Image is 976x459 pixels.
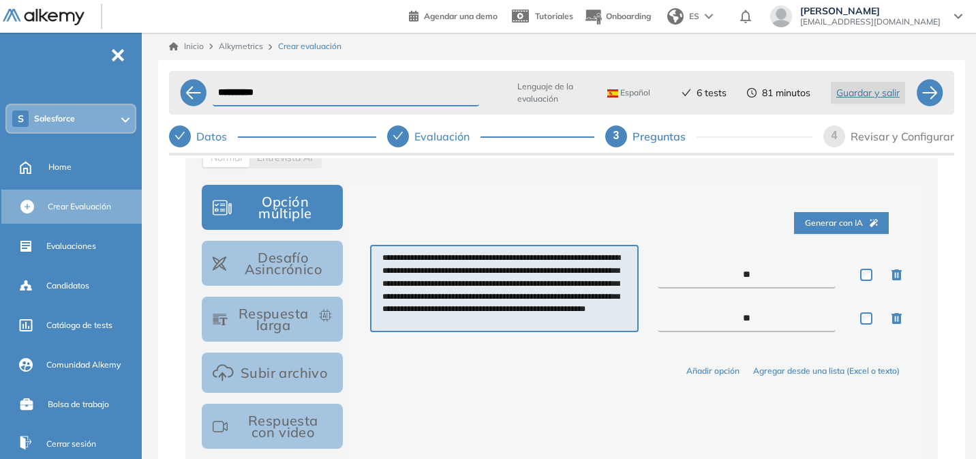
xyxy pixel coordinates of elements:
[169,40,204,53] a: Inicio
[607,89,618,98] img: ESP
[202,297,343,342] button: Respuesta larga
[278,40,341,53] span: Crear evaluación
[535,11,573,21] span: Tutoriales
[196,125,238,147] div: Datos
[747,88,757,98] span: clock-circle
[169,125,376,147] div: Datos
[823,125,954,147] div: 4Revisar y Configurar
[584,2,651,31] button: Onboarding
[18,113,24,124] span: S
[682,88,691,98] span: check
[686,365,739,378] button: Añadir opción
[202,185,343,230] button: Opción múltiple
[424,11,498,21] span: Agendar una demo
[202,404,343,449] button: Respuesta con video
[762,86,810,100] span: 81 minutos
[46,359,121,371] span: Comunidad Alkemy
[46,319,112,331] span: Catálogo de tests
[46,280,89,292] span: Candidatos
[632,125,697,147] div: Preguntas
[697,86,727,100] span: 6 tests
[409,7,498,23] a: Agendar una demo
[667,8,684,25] img: world
[831,82,905,104] button: Guardar y salir
[174,130,185,141] span: check
[800,16,941,27] span: [EMAIL_ADDRESS][DOMAIN_NAME]
[800,5,941,16] span: [PERSON_NAME]
[689,10,699,23] span: ES
[705,14,713,19] img: arrow
[202,241,343,286] button: Desafío Asincrónico
[48,161,72,173] span: Home
[34,113,75,124] span: Salesforce
[46,240,96,252] span: Evaluaciones
[832,130,838,141] span: 4
[393,130,403,141] span: check
[605,125,812,147] div: 3Preguntas
[606,11,651,21] span: Onboarding
[3,9,85,26] img: Logo
[48,398,109,411] span: Bolsa de trabajo
[851,125,954,147] div: Revisar y Configurar
[836,85,900,100] span: Guardar y salir
[517,80,588,105] span: Lenguaje de la evaluación
[46,438,96,450] span: Cerrar sesión
[48,201,111,213] span: Crear Evaluación
[753,365,900,378] button: Agregar desde una lista (Excel o texto)
[219,41,263,51] span: Alkymetrics
[805,217,878,230] span: Generar con IA
[613,130,620,141] span: 3
[202,353,343,393] button: Subir archivo
[794,212,889,234] button: Generar con IA
[414,125,481,147] div: Evaluación
[387,125,594,147] div: Evaluación
[607,87,650,98] span: Español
